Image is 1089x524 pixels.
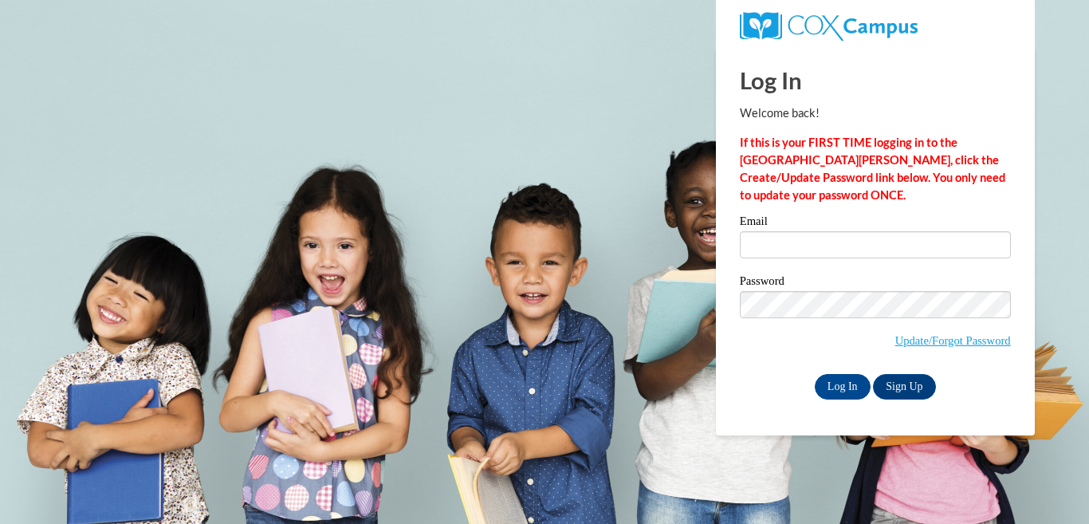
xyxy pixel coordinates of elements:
p: Welcome back! [740,104,1011,122]
img: COX Campus [740,12,918,41]
a: Sign Up [873,374,935,400]
strong: If this is your FIRST TIME logging in to the [GEOGRAPHIC_DATA][PERSON_NAME], click the Create/Upd... [740,136,1005,202]
label: Password [740,275,1011,291]
input: Log In [815,374,871,400]
label: Email [740,215,1011,231]
a: COX Campus [740,18,918,32]
h1: Log In [740,64,1011,97]
a: Update/Forgot Password [895,334,1011,347]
